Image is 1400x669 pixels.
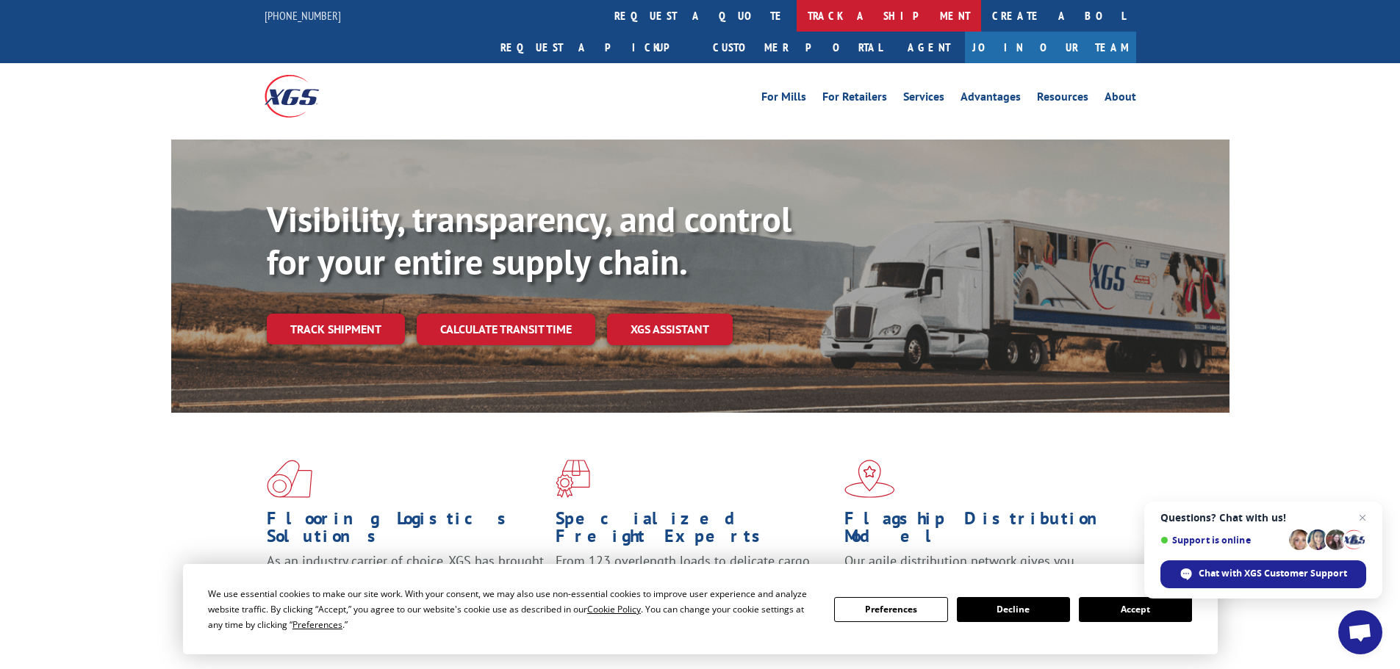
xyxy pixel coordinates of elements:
button: Decline [957,597,1070,622]
h1: Flooring Logistics Solutions [267,510,545,552]
a: XGS ASSISTANT [607,314,733,345]
a: Join Our Team [965,32,1136,63]
a: Advantages [961,91,1021,107]
a: Open chat [1338,610,1382,654]
span: As an industry carrier of choice, XGS has brought innovation and dedication to flooring logistics... [267,552,544,604]
div: We use essential cookies to make our site work. With your consent, we may also use non-essential ... [208,586,816,632]
span: Questions? Chat with us! [1160,512,1366,524]
a: Request a pickup [489,32,702,63]
span: Cookie Policy [587,603,641,615]
p: From 123 overlength loads to delicate cargo, our experienced staff knows the best way to move you... [556,552,833,618]
span: Chat with XGS Customer Support [1160,560,1366,588]
a: For Retailers [822,91,887,107]
img: xgs-icon-focused-on-flooring-red [556,460,590,498]
span: Support is online [1160,535,1284,546]
img: xgs-icon-flagship-distribution-model-red [844,460,895,498]
span: Preferences [292,618,342,631]
a: Track shipment [267,314,405,344]
a: [PHONE_NUMBER] [265,8,341,23]
a: Agent [893,32,965,63]
div: Cookie Consent Prompt [183,564,1218,654]
a: For Mills [761,91,806,107]
a: Services [903,91,944,107]
img: xgs-icon-total-supply-chain-intelligence-red [267,460,312,498]
button: Accept [1079,597,1192,622]
h1: Flagship Distribution Model [844,510,1122,552]
button: Preferences [834,597,947,622]
a: Calculate transit time [417,314,595,345]
a: About [1105,91,1136,107]
b: Visibility, transparency, and control for your entire supply chain. [267,196,791,284]
a: Customer Portal [702,32,893,63]
a: Resources [1037,91,1088,107]
span: Our agile distribution network gives you nationwide inventory management on demand. [844,552,1115,587]
h1: Specialized Freight Experts [556,510,833,552]
span: Chat with XGS Customer Support [1199,567,1347,580]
